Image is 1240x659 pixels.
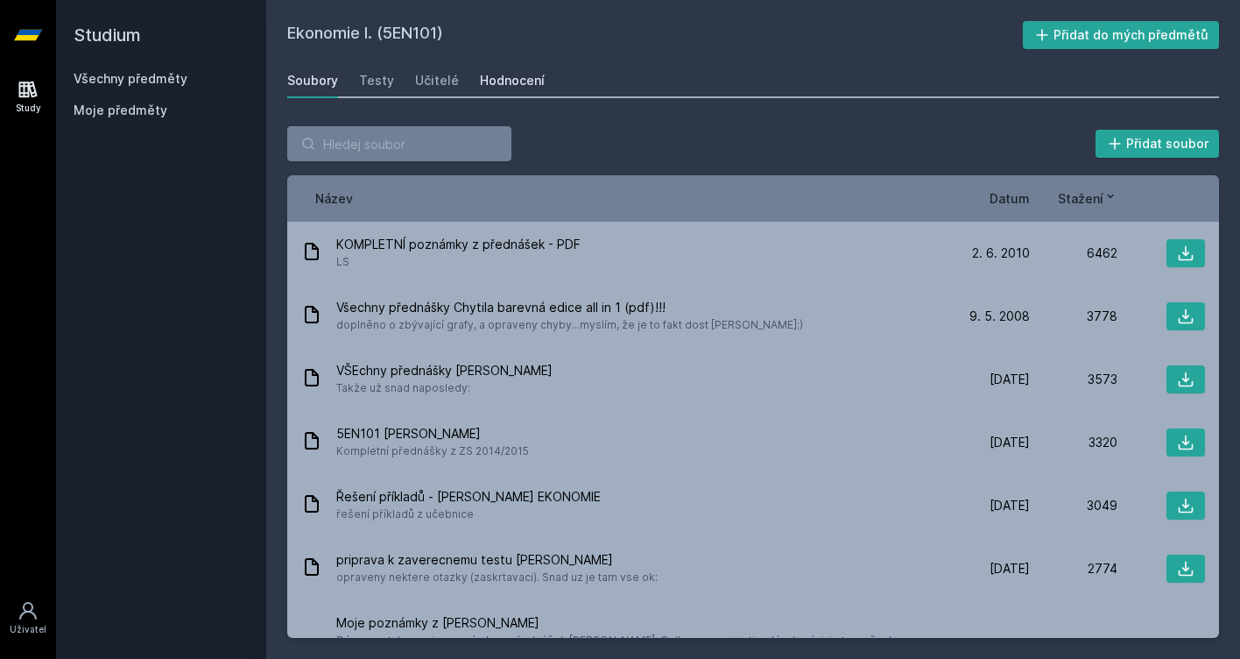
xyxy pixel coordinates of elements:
[990,497,1030,514] span: [DATE]
[1058,189,1103,208] span: Stažení
[1096,130,1220,158] button: Přidat soubor
[336,379,553,397] span: Takže už snad naposledy:
[336,253,581,271] span: LS
[1030,434,1117,451] div: 3320
[336,614,935,632] span: Moje poznámky z [PERSON_NAME]
[1030,560,1117,578] div: 2774
[4,592,53,645] a: Uživatel
[1030,244,1117,262] div: 6462
[1058,189,1117,208] button: Stažení
[480,72,545,89] div: Hodnocení
[336,569,658,586] span: opraveny nektere otazky (zaskrtavaci). Snad uz je tam vse ok:
[287,21,1023,49] h2: Ekonomie I. (5EN101)
[336,299,803,316] span: Všechny přednášky Chytila barevná edice all in 1 (pdf)!!!
[480,63,545,98] a: Hodnocení
[1030,308,1117,325] div: 3778
[315,189,353,208] button: Název
[969,308,1030,325] span: 9. 5. 2008
[972,244,1030,262] span: 2. 6. 2010
[287,126,511,161] input: Hledej soubor
[336,425,529,443] span: 5EN101 [PERSON_NAME]
[16,102,41,115] div: Study
[336,316,803,334] span: doplněno o zbývající grafy, a opraveny chyby...myslím, že je to fakt dost [PERSON_NAME];)
[1030,497,1117,514] div: 3049
[74,71,187,86] a: Všechny předměty
[990,434,1030,451] span: [DATE]
[336,443,529,460] span: Kompletní přednášky z ZS 2014/2015
[336,488,601,506] span: Řešení příkladů - [PERSON_NAME] EKONOMIE
[1030,371,1117,388] div: 3573
[336,506,601,523] span: řešení příkladů z učebnice
[10,623,46,636] div: Uživatel
[287,72,338,89] div: Soubory
[287,63,338,98] a: Soubory
[990,189,1030,208] button: Datum
[415,72,459,89] div: Učitelé
[336,362,553,379] span: VŠEchny přednášky [PERSON_NAME]
[990,371,1030,388] span: [DATE]
[1023,21,1220,49] button: Přidat do mých předmětů
[990,560,1030,578] span: [DATE]
[359,72,394,89] div: Testy
[359,63,394,98] a: Testy
[74,102,167,119] span: Moje předměty
[336,236,581,253] span: KOMPLETNÍ poznámky z přednášek - PDF
[415,63,459,98] a: Učitelé
[336,551,658,569] span: priprava k zaverecnemu testu [PERSON_NAME]
[4,70,53,124] a: Study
